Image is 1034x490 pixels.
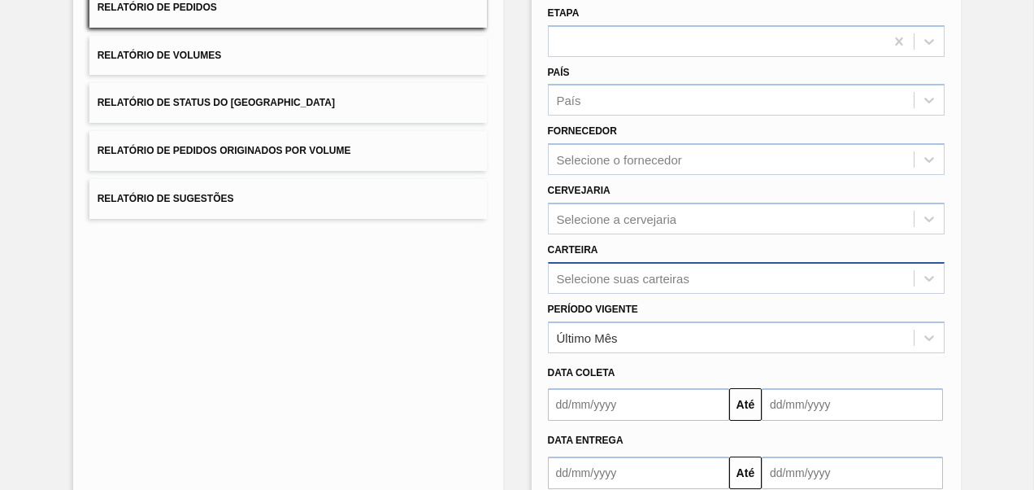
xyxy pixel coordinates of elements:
[98,193,234,204] span: Relatório de Sugestões
[548,388,729,421] input: dd/mm/yyyy
[557,330,618,344] div: Último Mês
[89,131,487,171] button: Relatório de Pedidos Originados por Volume
[557,271,689,285] div: Selecione suas carteiras
[548,125,617,137] label: Fornecedor
[89,83,487,123] button: Relatório de Status do [GEOGRAPHIC_DATA]
[548,67,570,78] label: País
[557,153,682,167] div: Selecione o fornecedor
[762,388,943,421] input: dd/mm/yyyy
[762,457,943,489] input: dd/mm/yyyy
[557,94,581,107] div: País
[548,367,615,378] span: Data coleta
[548,435,623,446] span: Data Entrega
[557,212,677,225] div: Selecione a cervejaria
[98,2,217,13] span: Relatório de Pedidos
[548,7,580,19] label: Etapa
[98,145,351,156] span: Relatório de Pedidos Originados por Volume
[548,244,598,256] label: Carteira
[548,304,638,315] label: Período Vigente
[98,50,221,61] span: Relatório de Volumes
[89,36,487,76] button: Relatório de Volumes
[729,457,762,489] button: Até
[729,388,762,421] button: Até
[548,457,729,489] input: dd/mm/yyyy
[98,97,335,108] span: Relatório de Status do [GEOGRAPHIC_DATA]
[89,179,487,219] button: Relatório de Sugestões
[548,185,610,196] label: Cervejaria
